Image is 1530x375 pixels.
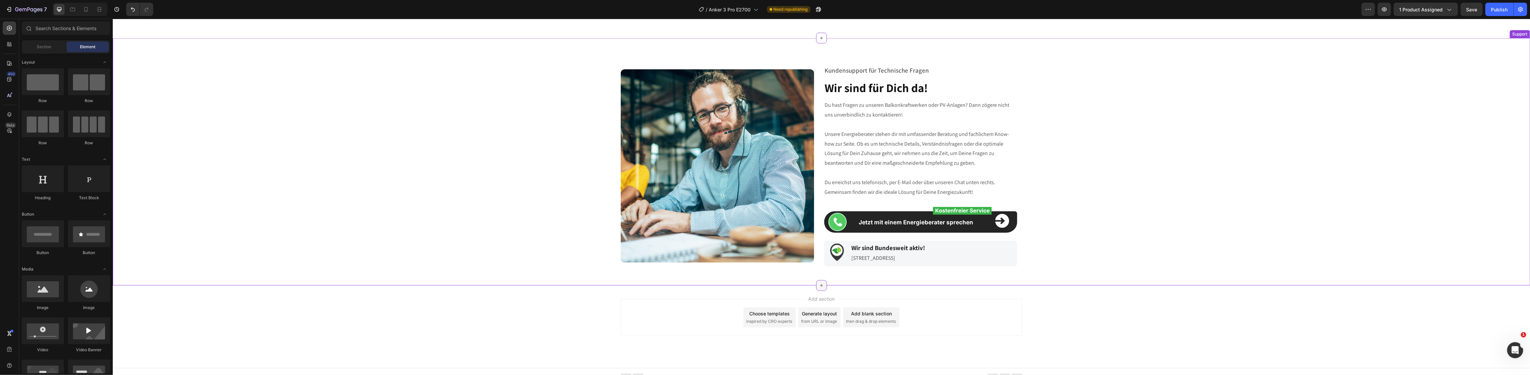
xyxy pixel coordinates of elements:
[1398,12,1416,18] div: Support
[22,250,64,256] div: Button
[22,195,64,201] div: Heading
[508,51,701,244] img: gempages_498297731022848905-553d1eaa-4b0a-4d55-a35c-f90a075cdc01.jpg
[22,98,64,104] div: Row
[37,44,52,50] span: Section
[774,6,808,12] span: Need republishing
[712,47,904,57] p: Kundensupport für Technische Fragen
[68,140,110,146] div: Row
[1491,6,1508,13] div: Publish
[712,159,904,178] p: Du erreichst uns telefonisch, per E-Mail oder über unseren Chat unten rechts. Gemeinsam finden wi...
[633,300,679,306] span: inspired by CRO experts
[712,61,816,77] span: Wir sind für Dich da!
[739,235,813,244] p: [STREET_ADDRESS]
[126,3,153,16] div: Undo/Redo
[44,5,47,13] p: 7
[709,6,751,13] span: Anker 3 Pro E2700
[80,44,95,50] span: Element
[68,98,110,104] div: Row
[712,82,904,101] p: Du hast Fragen zu unseren Balkonkraftwerken oder PV-Anlagen? Dann zögere nicht uns unverbindlich ...
[68,305,110,311] div: Image
[689,291,725,298] div: Generate layout
[22,211,34,217] span: Button
[3,3,50,16] button: 7
[1507,342,1523,358] iframe: Intercom live chat
[5,123,16,128] div: Beta
[22,266,33,272] span: Media
[712,111,904,149] p: Unsere Energieberater stehen dir mit umfassender Beratung und fachlichem Know-how zur Seite. Ob e...
[816,180,883,204] img: gempages_498297731022848905-6f3e9f34-e06f-459c-8aeb-007e8cd8c14f.svg
[1521,332,1526,337] span: 1
[22,347,64,353] div: Video
[99,264,110,275] span: Toggle open
[68,250,110,256] div: Button
[1485,3,1514,16] button: Publish
[22,140,64,146] div: Row
[637,291,677,298] div: Choose templates
[22,156,30,162] span: Text
[706,6,708,13] span: /
[733,300,783,306] span: then drag & drop elements
[22,305,64,311] div: Image
[22,21,110,35] input: Search Sections & Elements
[1461,3,1483,16] button: Save
[99,57,110,68] span: Toggle open
[715,224,733,243] img: Alt Image
[99,209,110,220] span: Toggle open
[738,291,779,298] div: Add blank section
[1466,7,1477,12] span: Save
[739,225,813,233] p: Wir sind Bundesweit aktiv!
[22,59,35,65] span: Layout
[1394,3,1458,16] button: 1 product assigned
[99,154,110,165] span: Toggle open
[68,195,110,201] div: Text Block
[688,300,724,306] span: from URL or image
[68,347,110,353] div: Video Banner
[6,71,16,77] div: 450
[693,277,725,284] span: Add section
[1399,6,1443,13] span: 1 product assigned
